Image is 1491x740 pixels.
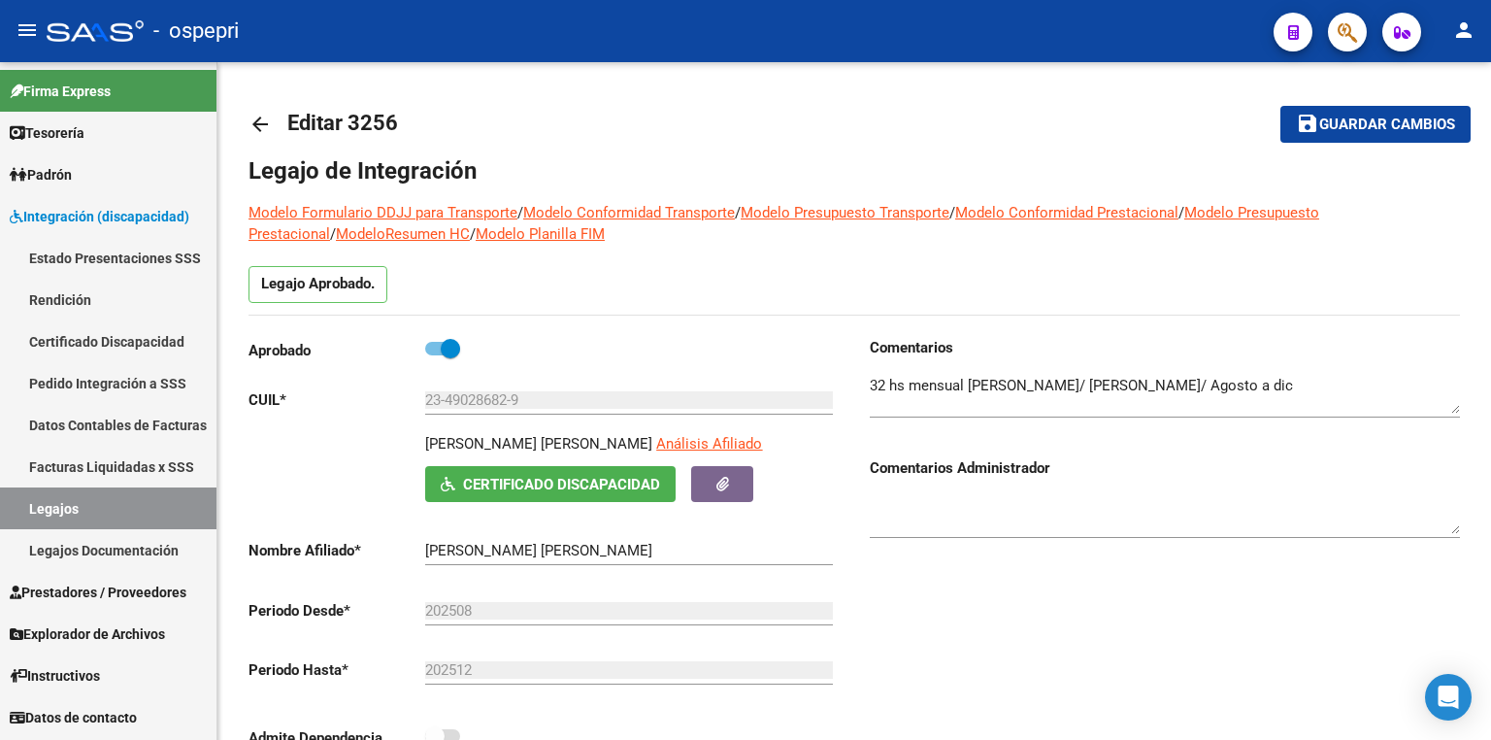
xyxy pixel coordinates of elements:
[153,10,239,52] span: - ospepri
[10,81,111,102] span: Firma Express
[523,204,735,221] a: Modelo Conformidad Transporte
[10,582,186,603] span: Prestadores / Proveedores
[248,659,425,681] p: Periodo Hasta
[248,340,425,361] p: Aprobado
[870,337,1460,358] h3: Comentarios
[248,600,425,622] p: Periodo Desde
[741,204,949,221] a: Modelo Presupuesto Transporte
[248,540,425,561] p: Nombre Afiliado
[336,225,470,243] a: ModeloResumen HC
[10,623,165,645] span: Explorador de Archivos
[1452,18,1475,42] mat-icon: person
[248,155,1460,186] h1: Legajo de Integración
[10,122,84,144] span: Tesorería
[425,466,676,502] button: Certificado Discapacidad
[425,433,652,454] p: [PERSON_NAME] [PERSON_NAME]
[248,204,517,221] a: Modelo Formulario DDJJ para Transporte
[1280,106,1471,142] button: Guardar cambios
[656,435,762,453] span: Análisis Afiliado
[248,113,272,136] mat-icon: arrow_back
[955,204,1178,221] a: Modelo Conformidad Prestacional
[10,164,72,185] span: Padrón
[870,457,1460,479] h3: Comentarios Administrador
[463,476,660,493] span: Certificado Discapacidad
[1425,674,1472,721] div: Open Intercom Messenger
[1319,117,1455,134] span: Guardar cambios
[1296,112,1319,135] mat-icon: save
[10,665,100,687] span: Instructivos
[287,111,398,135] span: Editar 3256
[476,225,605,243] a: Modelo Planilla FIM
[10,707,137,728] span: Datos de contacto
[16,18,39,42] mat-icon: menu
[248,266,387,303] p: Legajo Aprobado.
[248,389,425,411] p: CUIL
[10,206,189,227] span: Integración (discapacidad)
